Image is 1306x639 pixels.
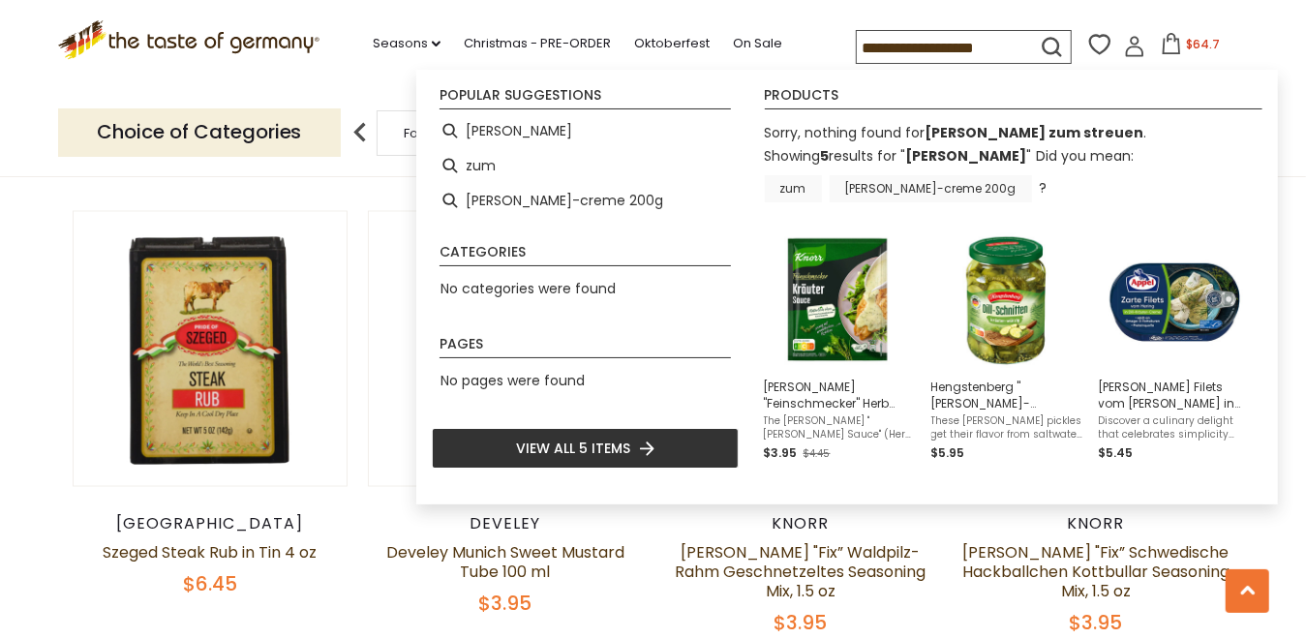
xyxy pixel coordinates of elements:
span: Discover a culinary delight that celebrates simplicity and flavor with [PERSON_NAME] Filets vom [... [1099,414,1251,441]
div: Knorr [958,515,1234,534]
span: These [PERSON_NAME] pickles get their flavor from saltwater brine (instead of vinegar) and aromat... [931,414,1083,441]
span: $3.95 [764,444,798,461]
li: Products [765,88,1262,109]
div: Develey [368,515,644,534]
li: Pages [440,337,731,358]
span: Hengstenberg "[PERSON_NAME]-Schnitten" Pickles with Herbs in Jar - 24 oz. [931,379,1083,411]
img: Develey Munich Sweet Mustard Tube 100 ml [369,212,643,486]
li: Hengstenberg "Dill-Schnitten" Pickles with Herbs in Jar - 24 oz. [924,222,1091,472]
li: Appel Zarte Filets vom Hering in Dill-Krauter-Creme 200g [1091,222,1259,472]
div: Instant Search Results [416,70,1278,504]
div: Did you mean: ? [765,146,1135,198]
a: On Sale [733,33,782,54]
img: Appel Zarte Filets in Dill Krauter Creme [1105,229,1245,370]
span: No categories were found [440,279,616,298]
a: [PERSON_NAME] [906,146,1027,166]
span: $4.45 [804,446,831,461]
span: Sorry, nothing found for . [765,123,1147,142]
span: $64.7 [1186,36,1220,52]
span: $3.95 [1070,610,1123,637]
span: $6.45 [183,571,237,598]
div: Knorr [663,515,939,534]
span: View all 5 items [516,438,630,459]
span: [PERSON_NAME] Filets vom [PERSON_NAME] in [PERSON_NAME]-Creme 200g [1099,379,1251,411]
p: Choice of Categories [58,108,341,156]
li: krauter [432,113,739,148]
a: Food By Category [404,126,516,140]
span: $3.95 [774,610,828,637]
a: [PERSON_NAME] "Fix” Schwedische Hackballchen Kottbullar Seasoning Mix, 1.5 oz [962,542,1230,603]
a: Christmas - PRE-ORDER [464,33,611,54]
a: Appel Zarte Filets in Dill Krauter Creme[PERSON_NAME] Filets vom [PERSON_NAME] in [PERSON_NAME]-C... [1099,229,1251,464]
div: [GEOGRAPHIC_DATA] [73,515,349,534]
a: [PERSON_NAME]-creme 200g [830,175,1032,202]
a: zum [765,175,822,202]
a: [PERSON_NAME] "Fix” Waldpilz-Rahm Geschnetzeltes Seasoning Mix, 1.5 oz [676,542,926,603]
span: $5.45 [1099,444,1134,461]
img: Hengstenberg Dill-Schnitten Krauter Pickles [937,229,1078,370]
li: View all 5 items [432,428,739,469]
b: 5 [821,146,830,166]
a: Oktoberfest [634,33,710,54]
span: The [PERSON_NAME] "[PERSON_NAME] Sauce" (Herb & Cream) is a very convenient way to flavor fish, m... [764,414,916,441]
a: Develey Munich Sweet Mustard Tube 100 ml [386,542,624,584]
span: Showing results for " " [765,146,1032,166]
span: [PERSON_NAME] "Feinschmecker" Herb Cream Sauce Mix, 1.1 oz. [764,379,916,411]
a: Hengstenberg Dill-Schnitten Krauter PicklesHengstenberg "[PERSON_NAME]-Schnitten" Pickles with He... [931,229,1083,464]
b: [PERSON_NAME] zum streuen [926,123,1144,142]
img: previous arrow [341,113,380,152]
li: zum [432,148,739,183]
li: Popular suggestions [440,88,731,109]
a: Knorr Feinschmecker Krauter Sauce[PERSON_NAME] "Feinschmecker" Herb Cream Sauce Mix, 1.1 oz.The [... [764,229,916,464]
span: No pages were found [440,371,585,390]
span: $3.95 [478,591,532,618]
li: dill-krauter-creme 200g [432,183,739,218]
li: Categories [440,245,731,266]
li: Knorr "Feinschmecker" Herb Cream Sauce Mix, 1.1 oz. [756,222,924,472]
a: Szeged Steak Rub in Tin 4 oz [103,542,317,564]
span: $5.95 [931,444,965,461]
img: Knorr Feinschmecker Krauter Sauce [770,229,910,370]
button: $64.7 [1149,33,1231,62]
img: Szeged Steak Rub in Tin 4 oz [74,212,348,486]
a: Seasons [373,33,440,54]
